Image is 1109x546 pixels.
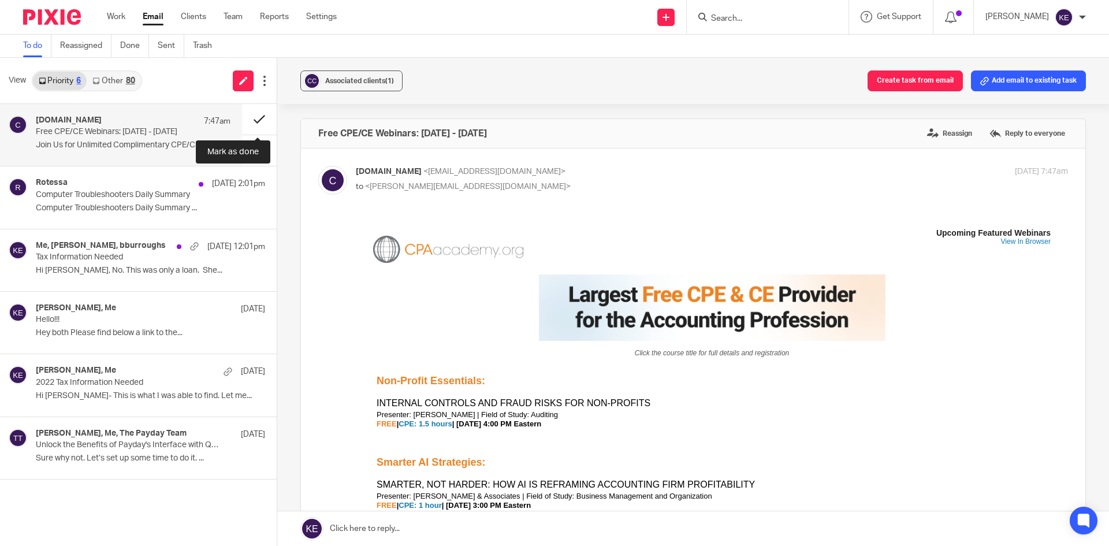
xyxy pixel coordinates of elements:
p: Hi [PERSON_NAME]- This is what I was able to find. Let me... [36,391,265,401]
p: Hello!!! [36,315,219,325]
label: Reassign [924,125,975,142]
td: IRS Tools for Tax Professionals: [21,321,179,337]
button: Create task from email [868,70,963,91]
a: View In Browser [645,20,695,28]
span: Associated clients [325,77,394,84]
p: [DATE] [241,303,265,315]
a: IRS ONLINE TOOLS: STRATEGIES FOR TAX PROS [21,344,240,354]
p: Tax Information Needed [36,252,219,262]
p: Computer Troubleshooters Daily Summary ... [36,203,265,213]
p: Hi [PERSON_NAME], No. This was only a loan. She... [36,266,265,276]
td: Presenter: [PERSON_NAME] & Associates | Field of Study: Business Management and Organization [21,274,399,292]
img: svg%3E [303,72,321,90]
a: Other80 [87,72,140,90]
span: (1) [385,77,394,84]
a: Reports [260,11,289,23]
div: 80 [126,77,135,85]
p: Click the course title for full details and registration [21,131,691,139]
b: | | [DATE] 3:00 PM Eastern [21,283,175,292]
span: <[EMAIL_ADDRESS][DOMAIN_NAME]> [423,168,565,176]
span: FREE [21,283,41,292]
a: Reassigned [60,35,111,57]
p: [DATE] 12:01pm [207,241,265,252]
a: UNDERSTANDING THE OBBBA: TAX CUTS, ESTATE PLANNING, & MEDICAID REFORM [257,503,634,513]
a: Team [224,11,243,23]
img: svg%3E [1055,8,1073,27]
h4: Free CPE/CE Webinars: [DATE] - [DATE] [318,128,487,139]
img: svg%3E [9,429,27,447]
b: Presented By: [257,529,307,538]
span: to [356,183,363,191]
span: Upcoming Featured Webinars [580,10,695,20]
img: Additional Upcoming Webinars [183,397,530,455]
span: CPE: 1.5 hours [43,202,96,210]
p: Hey both Please find below a link to the... [36,328,265,338]
p: [DATE] [241,429,265,440]
p: [PERSON_NAME] [985,11,1049,23]
label: Reply to everyone [987,125,1068,142]
img: Pixie [23,9,81,25]
p: Join Us for Unlimited Complimentary CPE/CE... [36,140,230,150]
a: Email [143,11,163,23]
img: svg%3E [9,116,27,134]
div: 6 [76,77,81,85]
a: Clients [181,11,206,23]
span: CPE: 1 hour [43,283,85,292]
td: Non-Profit Essentials: [21,158,129,174]
img: CPAacademy.org [17,18,168,45]
td: Smarter AI Strategies: [21,239,129,255]
span: FREE [21,365,41,373]
td: Presenter: [PERSON_NAME] | Field of Study: Auditing [21,192,295,210]
a: Settings [306,11,337,23]
p: Free CPE/CE Webinars: [DATE] - [DATE] [36,127,192,137]
p: [DATE] [241,366,265,377]
button: Associated clients(1) [300,70,403,91]
a: To do [23,35,51,57]
img: svg%3E [9,241,27,259]
span: View [9,75,26,87]
span: CPE/CE: 1 hour [43,365,98,373]
span: <[PERSON_NAME][EMAIL_ADDRESS][DOMAIN_NAME]> [365,183,571,191]
img: svg%3E [9,303,27,322]
a: Done [120,35,149,57]
p: 7:47am [204,116,230,127]
p: Sure why not. Let’s set up some time to do it. ... [36,454,265,463]
b: Field of Study: [257,518,309,526]
p: Computer Troubleshooters Daily Summary [36,190,219,200]
img: Fresh CPE Opportunities, Delivered To Your Inbox From CPAacademy.org [183,57,530,123]
p: [DATE] 7:47am [1015,166,1068,178]
a: Trash [193,35,221,57]
span: [DOMAIN_NAME] [356,168,422,176]
a: INTERNAL CONTROLS AND FRAUD RISKS FOR NON-PROFITS [21,180,295,190]
a: SMARTER, NOT HARDER: HOW AI IS REFRAMING ACCOUNTING FIRM PROFITABILITY [21,262,399,272]
img: svg%3E [318,166,347,195]
p: Unlock the Benefits of Payday's Interface with QuickBooks Online [36,440,219,450]
h4: Rotessa [36,178,68,188]
span: FREE [21,202,41,210]
a: Sent [158,35,184,57]
h4: [DOMAIN_NAME] [36,116,102,125]
button: Add email to existing task [971,70,1086,91]
a: Priority6 [33,72,87,90]
img: svg%3E [9,178,27,196]
img: svg%3E [9,366,27,384]
span: Get Support [877,13,921,21]
h4: Me, [PERSON_NAME], bburroughs [36,241,166,251]
b: | | [DATE] 3:00 PM Eastern [21,365,188,373]
p: [DATE] 2:01pm [212,178,265,190]
input: Search [710,14,814,24]
a: Work [107,11,125,23]
h4: [PERSON_NAME], Me [36,366,116,376]
td: Taxes (Federal Tax Update) [257,518,634,529]
h4: [PERSON_NAME], Me, The Payday Team [36,429,187,439]
b: | | [DATE] 4:00 PM Eastern [21,202,185,210]
td: Presenter: Tax Mentor | Field of Study: Taxes (Federal Tax) [21,356,240,374]
p: Click the course title for full details and registration [21,466,691,474]
h4: [PERSON_NAME], Me [36,303,116,313]
p: 2022 Tax Information Needed [36,378,219,388]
